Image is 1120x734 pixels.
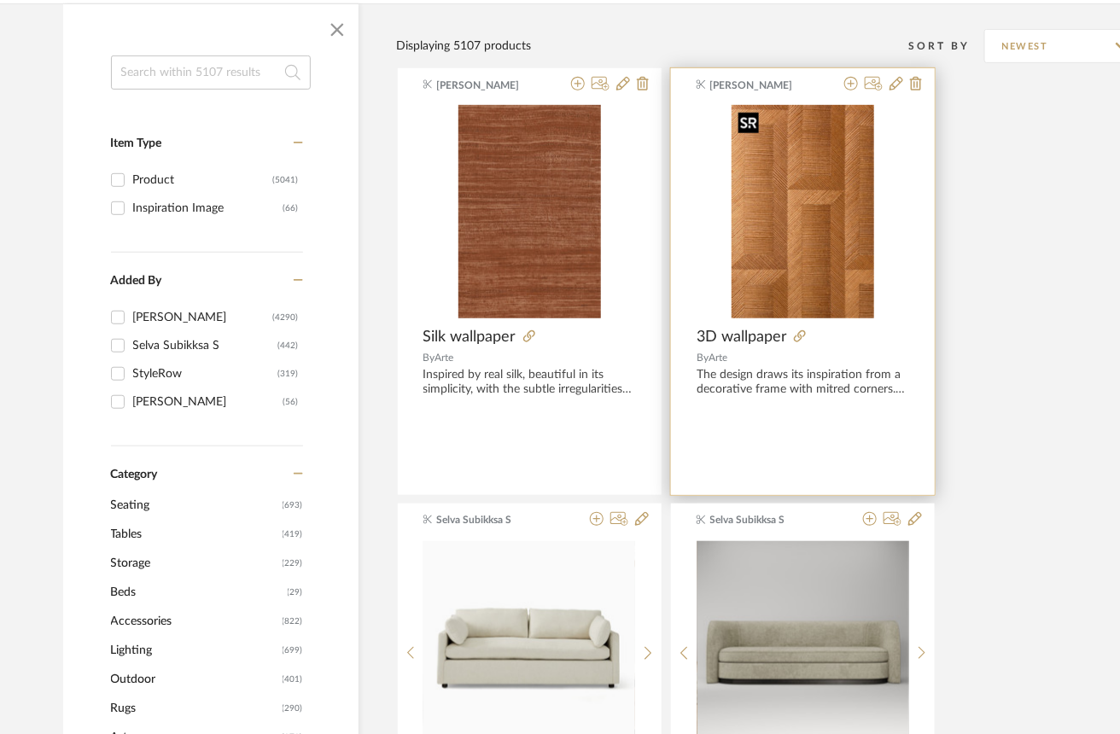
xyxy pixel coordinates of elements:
[283,666,303,693] span: (401)
[278,360,299,387] div: (319)
[710,512,818,527] span: Selva Subikksa S
[436,512,544,527] span: Selva Subikksa S
[710,78,818,93] span: [PERSON_NAME]
[458,105,601,318] img: Silk wallpaper
[133,304,273,331] div: [PERSON_NAME]
[709,352,727,363] span: Arte
[697,368,909,397] div: The design draws its inspiration from a decorative frame with mitred corners. The diagonal inlays...
[283,388,299,416] div: (56)
[732,105,874,318] img: 3D wallpaper
[111,665,278,694] span: Outdoor
[320,13,354,47] button: Close
[397,37,532,55] div: Displaying 5107 products
[133,332,278,359] div: Selva Subikksa S
[133,166,273,194] div: Product
[697,352,709,363] span: By
[111,549,278,578] span: Storage
[111,55,311,90] input: Search within 5107 results
[283,608,303,635] span: (822)
[435,352,454,363] span: Arte
[283,492,303,519] span: (693)
[133,360,278,387] div: StyleRow
[273,304,299,331] div: (4290)
[909,38,984,55] div: Sort By
[111,578,283,607] span: Beds
[283,521,303,548] span: (419)
[111,694,278,723] span: Rugs
[423,328,516,347] span: Silk wallpaper
[133,195,283,222] div: Inspiration Image
[288,579,303,606] span: (29)
[111,607,278,636] span: Accessories
[283,195,299,222] div: (66)
[283,550,303,577] span: (229)
[111,520,278,549] span: Tables
[423,368,636,397] div: Inspired by real silk, beautiful in its simplicity, with the subtle irregularities of silk fabric...
[111,468,158,482] span: Category
[111,636,278,665] span: Lighting
[697,105,909,318] div: 0
[278,332,299,359] div: (442)
[111,491,278,520] span: Seating
[273,166,299,194] div: (5041)
[436,78,544,93] span: [PERSON_NAME]
[283,637,303,664] span: (699)
[283,695,303,722] span: (290)
[111,275,162,287] span: Added By
[133,388,283,416] div: [PERSON_NAME]
[423,105,636,318] div: 0
[697,328,787,347] span: 3D wallpaper
[423,352,435,363] span: By
[111,137,162,149] span: Item Type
